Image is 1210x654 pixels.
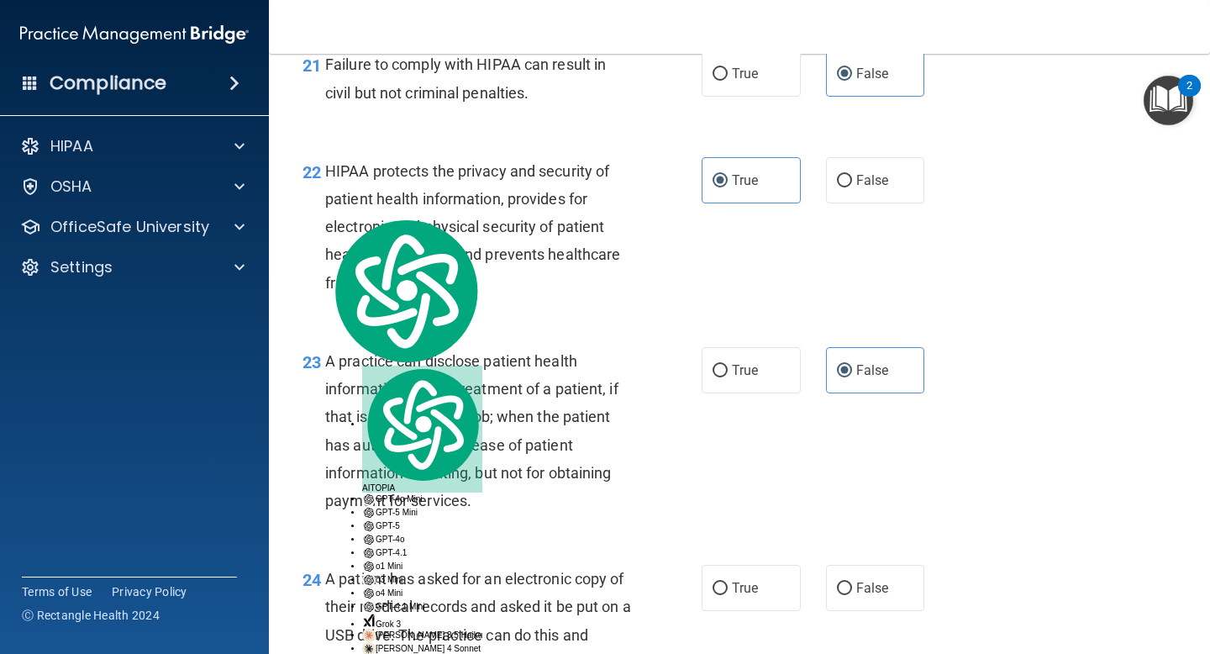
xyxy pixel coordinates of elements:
div: GPT-4.1 [362,546,482,560]
a: OSHA [20,177,245,197]
a: Settings [20,257,245,277]
div: AITOPIA [362,366,482,492]
input: True [713,68,728,81]
span: Failure to comply with HIPAA can result in civil but not criminal penalties. [325,55,606,101]
div: GPT-4o [362,533,482,546]
span: True [732,66,758,82]
span: 23 [302,352,321,372]
div: GPT-4o Mini [362,493,482,506]
input: False [837,365,852,377]
span: True [732,580,758,596]
img: logo.svg [329,216,482,366]
p: HIPAA [50,136,93,156]
img: PMB logo [20,18,249,51]
a: OfficeSafe University [20,217,245,237]
span: 21 [302,55,321,76]
img: logo.svg [362,366,482,483]
p: Settings [50,257,113,277]
input: True [713,175,728,187]
div: o1 Mini [362,560,482,573]
div: GPT-4.1 Mini [362,600,482,614]
span: False [856,172,889,188]
span: False [856,362,889,378]
img: gpt-black.svg [362,573,376,587]
img: gpt-black.svg [362,546,376,560]
p: OSHA [50,177,92,197]
span: HIPAA protects the privacy and security of patient health information, provides for electronic an... [325,162,620,292]
input: False [837,68,852,81]
span: A practice can disclose patient health information for the treatment of a patient, if that is par... [325,352,618,509]
a: Terms of Use [22,583,92,600]
p: OfficeSafe University [50,217,209,237]
span: False [856,66,889,82]
div: Grok 3 [362,614,482,629]
a: HIPAA [20,136,245,156]
input: True [713,583,728,595]
img: gpt-black.svg [362,587,376,600]
button: Open Resource Center, 2 new notifications [1144,76,1193,125]
a: Privacy Policy [112,583,187,600]
img: gpt-black.svg [362,506,376,520]
input: False [837,175,852,187]
img: gpt-black.svg [362,493,376,506]
img: claude-35-haiku.svg [362,629,376,642]
img: gpt-black.svg [362,560,376,573]
input: False [837,583,852,595]
img: gpt-black.svg [362,600,376,614]
div: GPT-5 Mini [362,506,482,520]
div: [PERSON_NAME] 3.5 Haiku [362,629,482,642]
input: True [713,365,728,377]
div: 2 [1186,86,1192,108]
h4: Compliance [50,71,166,95]
span: 24 [302,570,321,590]
div: GPT-5 [362,520,482,533]
div: o4 Mini [362,587,482,600]
span: 22 [302,162,321,182]
span: True [732,172,758,188]
div: o3 Mini [362,573,482,587]
span: True [732,362,758,378]
img: gpt-black.svg [362,533,376,546]
span: Ⓒ Rectangle Health 2024 [22,607,160,624]
span: False [856,580,889,596]
img: gpt-black.svg [362,520,376,533]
